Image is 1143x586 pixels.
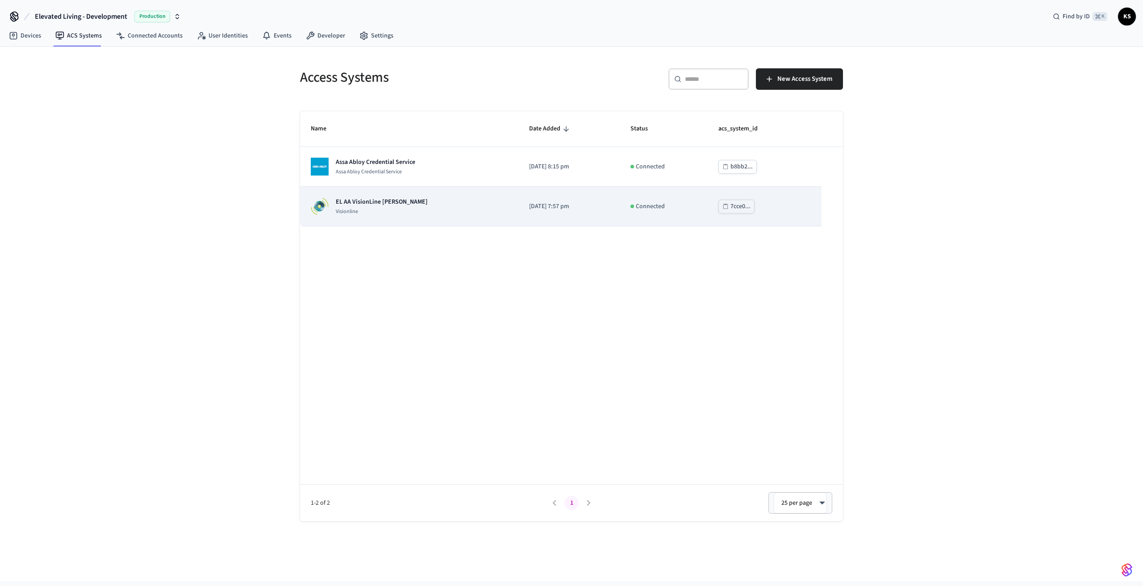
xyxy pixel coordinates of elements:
img: Assa Abloy Credential Service Logo [311,158,329,176]
span: 1-2 of 2 [311,498,546,508]
a: User Identities [190,28,255,44]
div: 7cce0... [730,201,751,212]
div: Find by ID⌘ K [1046,8,1114,25]
div: b8bb2... [730,161,753,172]
a: Settings [352,28,400,44]
button: New Access System [756,68,843,90]
span: Elevated Living - Development [35,11,127,22]
img: Visionline Logo [311,197,329,215]
button: page 1 [564,496,579,510]
span: acs_system_id [718,122,769,136]
span: Date Added [529,122,572,136]
a: Connected Accounts [109,28,190,44]
p: Assa Abloy Credential Service [336,168,415,176]
span: Find by ID [1063,12,1090,21]
span: Status [630,122,659,136]
a: Events [255,28,299,44]
div: 25 per page [774,492,827,514]
p: Assa Abloy Credential Service [336,158,415,167]
nav: pagination navigation [546,496,597,510]
table: sticky table [300,111,843,226]
button: 7cce0... [718,200,755,213]
h5: Access Systems [300,68,566,87]
p: Connected [636,162,665,172]
button: b8bb2... [718,160,757,174]
span: Name [311,122,338,136]
p: [DATE] 8:15 pm [529,162,609,172]
span: New Access System [777,73,832,85]
a: Devices [2,28,48,44]
p: [DATE] 7:57 pm [529,202,609,211]
p: EL AA VisionLine [PERSON_NAME] [336,197,428,206]
button: KS [1118,8,1136,25]
span: Production [134,11,170,22]
p: Visionline [336,208,428,215]
a: Developer [299,28,352,44]
a: ACS Systems [48,28,109,44]
img: SeamLogoGradient.69752ec5.svg [1122,563,1132,577]
p: Connected [636,202,665,211]
span: KS [1119,8,1135,25]
span: ⌘ K [1093,12,1107,21]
